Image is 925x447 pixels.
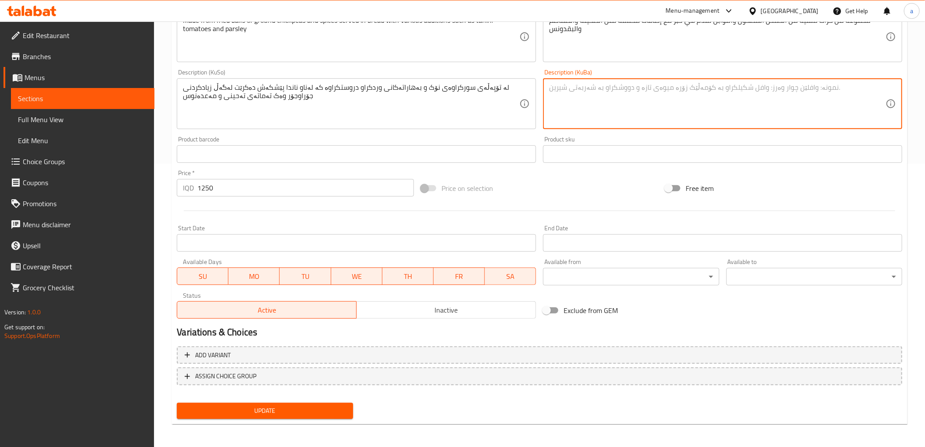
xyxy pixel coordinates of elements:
[11,109,154,130] a: Full Menu View
[23,240,147,251] span: Upsell
[177,301,357,319] button: Active
[195,350,231,361] span: Add variant
[4,235,154,256] a: Upsell
[23,30,147,41] span: Edit Restaurant
[441,183,493,194] span: Price on selection
[4,321,45,333] span: Get support on:
[23,261,147,272] span: Coverage Report
[356,301,536,319] button: Inactive
[195,371,256,382] span: ASSIGN CHOICE GROUP
[23,198,147,209] span: Promotions
[382,267,434,285] button: TH
[177,367,902,385] button: ASSIGN CHOICE GROUP
[177,403,353,419] button: Update
[177,346,902,364] button: Add variant
[18,93,147,104] span: Sections
[183,183,194,193] p: IQD
[4,172,154,193] a: Coupons
[177,267,228,285] button: SU
[184,405,346,416] span: Update
[228,267,280,285] button: MO
[335,270,379,283] span: WE
[23,219,147,230] span: Menu disclaimer
[386,270,430,283] span: TH
[23,282,147,293] span: Grocery Checklist
[177,145,536,163] input: Please enter product barcode
[23,51,147,62] span: Branches
[181,270,225,283] span: SU
[177,326,902,339] h2: Variations & Choices
[197,179,414,197] input: Please enter price
[4,277,154,298] a: Grocery Checklist
[4,151,154,172] a: Choice Groups
[434,267,485,285] button: FR
[726,268,902,285] div: ​
[183,83,519,125] textarea: لە تۆپەڵەی سورکراوەی نۆک و بەهاراتەکانی وردکراو دروستکراوە کە لەناو ناندا پێشکەش دەکرێت لەگەڵ زیا...
[4,256,154,277] a: Coverage Report
[360,304,533,317] span: Inactive
[543,145,902,163] input: Please enter product sku
[910,6,913,16] span: a
[666,6,720,16] div: Menu-management
[23,177,147,188] span: Coupons
[4,330,60,341] a: Support.OpsPlatform
[18,114,147,125] span: Full Menu View
[280,267,331,285] button: TU
[485,267,536,285] button: SA
[4,46,154,67] a: Branches
[25,72,147,83] span: Menus
[4,306,26,318] span: Version:
[232,270,276,283] span: MO
[11,130,154,151] a: Edit Menu
[11,88,154,109] a: Sections
[564,305,618,316] span: Exclude from GEM
[4,67,154,88] a: Menus
[331,267,382,285] button: WE
[23,156,147,167] span: Choice Groups
[4,193,154,214] a: Promotions
[183,16,519,58] textarea: Made from fried balls of ground chickpeas and spices served in bread with various additions such ...
[283,270,327,283] span: TU
[549,16,886,58] textarea: مصنوعة من كرات مقلية من الحمص المطحون والتوابل تقدم في خبز مع إضافات مختلفة مثل الطحينة والطماطم ...
[27,306,41,318] span: 1.0.0
[761,6,819,16] div: [GEOGRAPHIC_DATA]
[686,183,714,194] span: Free item
[543,268,719,285] div: ​
[18,135,147,146] span: Edit Menu
[488,270,533,283] span: SA
[4,25,154,46] a: Edit Restaurant
[437,270,481,283] span: FR
[181,304,353,317] span: Active
[4,214,154,235] a: Menu disclaimer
